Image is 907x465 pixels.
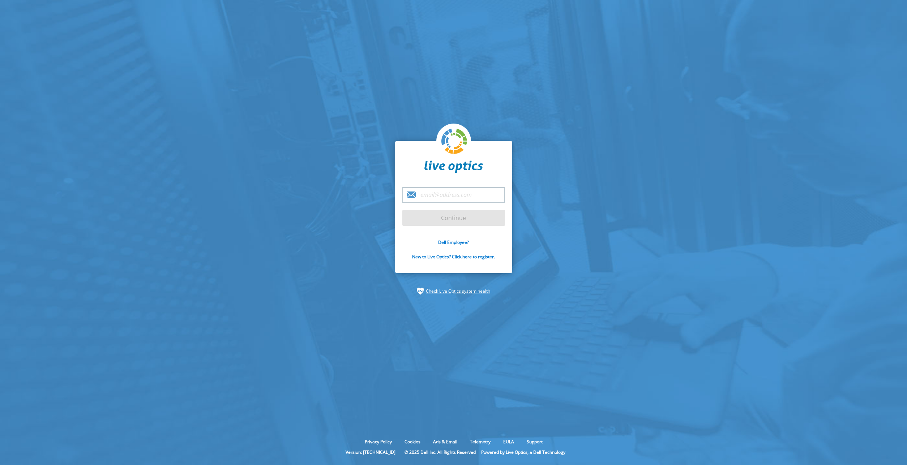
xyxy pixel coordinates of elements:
[412,254,495,260] a: New to Live Optics? Click here to register.
[465,439,496,445] a: Telemetry
[402,187,505,203] input: email@address.com
[342,449,399,455] li: Version: [TECHNICAL_ID]
[401,449,479,455] li: © 2025 Dell Inc. All Rights Reserved
[399,439,426,445] a: Cookies
[424,160,483,173] img: liveoptics-word.svg
[521,439,548,445] a: Support
[498,439,519,445] a: EULA
[359,439,397,445] a: Privacy Policy
[428,439,463,445] a: Ads & Email
[417,288,424,295] img: status-check-icon.svg
[481,449,565,455] li: Powered by Live Optics, a Dell Technology
[426,288,490,295] a: Check Live Optics system health
[438,239,469,245] a: Dell Employee?
[441,129,467,155] img: liveoptics-logo.svg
